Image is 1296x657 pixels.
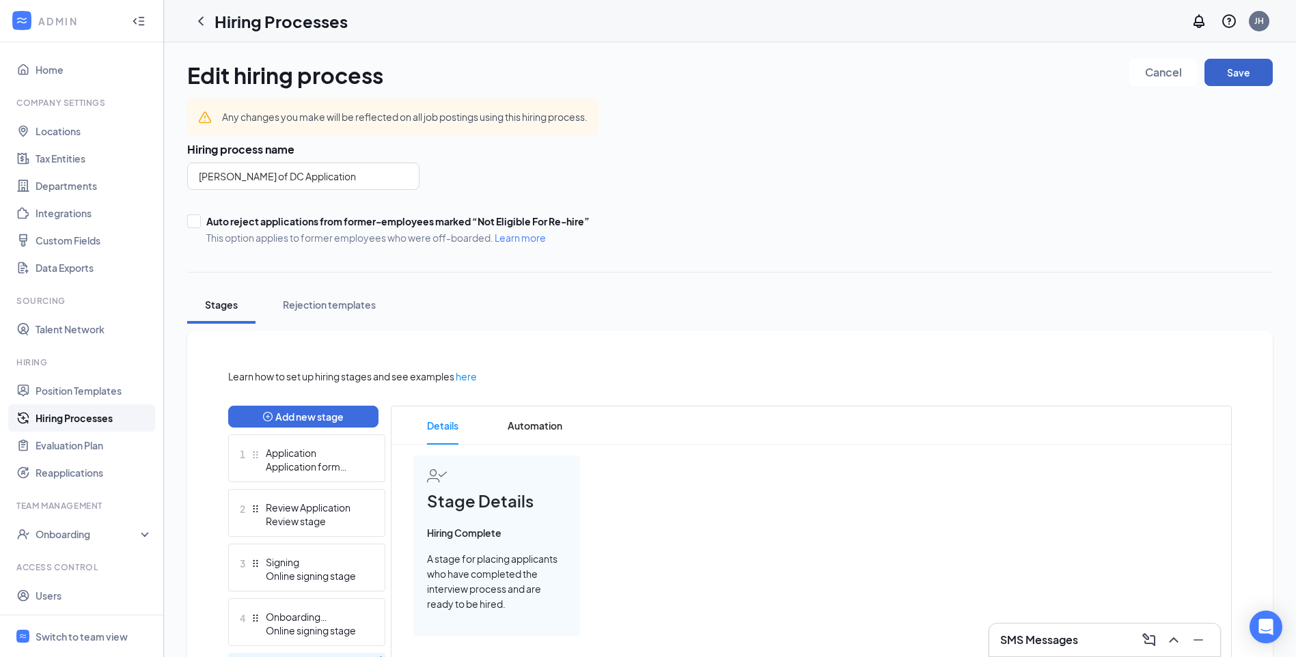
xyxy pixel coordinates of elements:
a: Tax Entities [36,145,152,172]
a: Locations [36,117,152,145]
span: A stage for placing applicants who have completed the interview process and are ready to be hired. [427,551,566,611]
a: Custom Fields [36,227,152,254]
div: Rejection templates [283,298,376,311]
a: Position Templates [36,377,152,404]
div: Access control [16,561,150,573]
a: Evaluation Plan [36,432,152,459]
h1: Hiring Processes [215,10,348,33]
span: This option applies to former employees who were off-boarded. [206,231,590,244]
svg: Drag [251,450,260,460]
span: 1 [240,446,245,462]
div: Switch to team view [36,630,128,643]
span: Cancel [1145,68,1182,77]
svg: Drag [251,559,260,568]
button: Cancel [1129,59,1198,86]
button: Save [1204,59,1273,86]
span: Automation [508,406,562,445]
a: Departments [36,172,152,199]
div: Onboarding [36,527,141,541]
svg: Notifications [1191,13,1207,29]
a: Reapplications [36,459,152,486]
div: Application [266,446,366,460]
svg: WorkstreamLogo [18,632,27,641]
button: Minimize [1187,629,1209,651]
svg: Drag [251,504,260,514]
div: Online signing stage [266,624,366,637]
a: Hiring Processes [36,404,152,432]
svg: Minimize [1190,632,1207,648]
svg: QuestionInfo [1221,13,1237,29]
div: Any changes you make will be reflected on all job postings using this hiring process. [222,109,588,124]
svg: Drag [251,613,260,623]
a: Data Exports [36,254,152,281]
div: JH [1254,15,1264,27]
svg: Warning [198,111,212,124]
div: Company Settings [16,97,150,109]
span: plus-circle [263,412,273,421]
div: Stages [201,298,242,311]
h3: Hiring process name [187,142,1273,157]
div: Hiring [16,357,150,368]
h1: Edit hiring process [187,59,383,92]
svg: WorkstreamLogo [15,14,29,27]
a: Cancel [1129,59,1198,92]
div: Review stage [266,514,366,528]
div: Online signing stage [266,569,366,583]
svg: ChevronLeft [193,13,209,29]
span: 4 [240,610,245,626]
div: Onboarding Paperwork [266,610,366,624]
svg: UserCheck [16,527,30,541]
div: Sourcing [16,295,150,307]
a: Roles and Permissions [36,609,152,637]
div: Open Intercom Messenger [1250,611,1282,643]
button: ChevronUp [1163,629,1185,651]
div: Application form stage [266,460,366,473]
span: Stage Details [427,488,566,514]
svg: Collapse [132,14,146,28]
div: Signing [266,555,366,569]
button: ComposeMessage [1138,629,1160,651]
input: Name of hiring process [187,163,419,190]
div: Auto reject applications from former-employees marked “Not Eligible For Re-hire” [206,214,590,228]
div: Review Application [266,501,366,514]
svg: ChevronUp [1166,632,1182,648]
a: Learn more [495,232,546,244]
a: Integrations [36,199,152,227]
span: 3 [240,555,245,572]
a: Talent Network [36,316,152,343]
svg: ComposeMessage [1141,632,1157,648]
span: Hiring Complete [427,525,566,540]
a: here [456,369,477,384]
span: Learn how to set up hiring stages and see examples [228,369,454,384]
a: Users [36,582,152,609]
span: 2 [240,501,245,517]
h3: SMS Messages [1000,632,1078,647]
div: ADMIN [38,14,120,28]
button: plus-circleAdd new stage [228,406,378,428]
span: Details [427,406,458,445]
div: Team Management [16,500,150,512]
a: Home [36,56,152,83]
